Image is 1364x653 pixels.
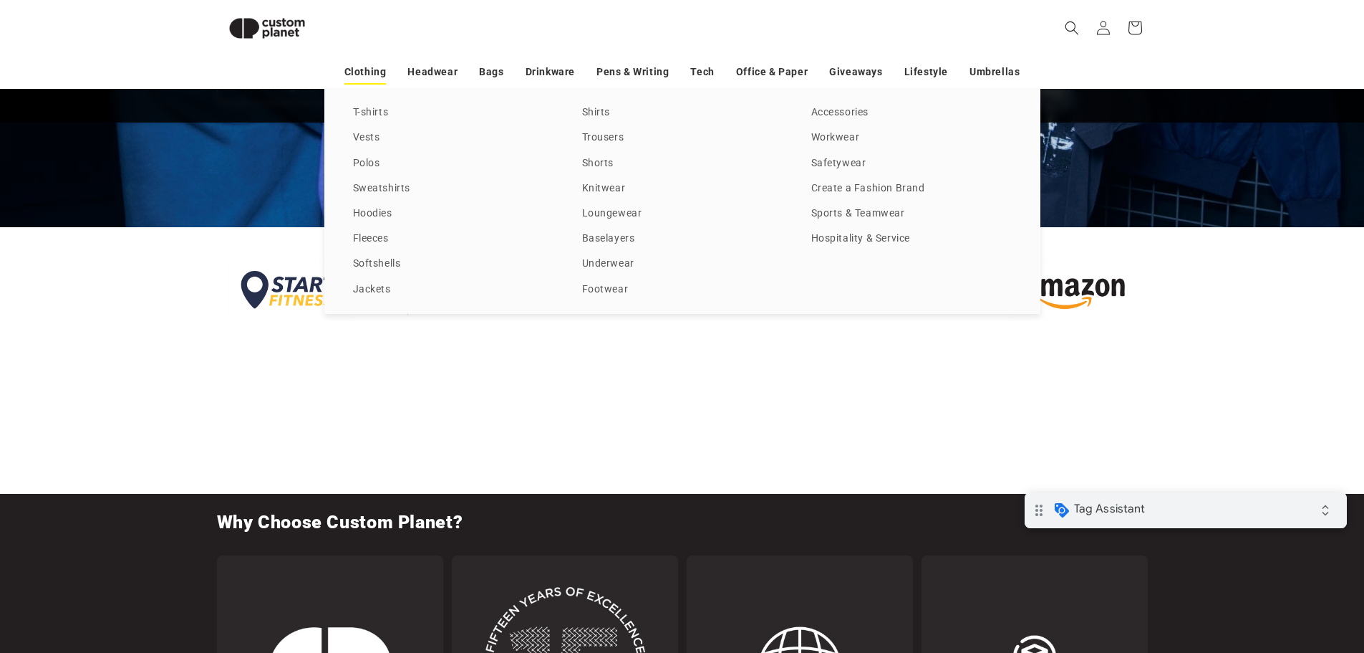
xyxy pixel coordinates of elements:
a: Baselayers [582,229,783,249]
a: Vests [353,128,553,148]
a: Umbrellas [969,59,1020,85]
a: Hoodies [353,204,553,224]
a: T-shirts [353,103,553,123]
a: Drinkware [526,59,575,85]
summary: Search [1056,12,1088,44]
a: Shirts [582,103,783,123]
span: Tag Assistant [49,9,120,24]
a: Trousers [582,128,783,148]
img: Custom Planet [217,6,317,51]
a: Footwear [582,280,783,300]
a: Fleeces [353,229,553,249]
a: Bags [479,59,503,85]
i: Collapse debug badge [286,4,315,32]
a: Tech [690,59,714,85]
a: Clothing [344,59,387,85]
a: Jackets [353,280,553,300]
a: Office & Paper [736,59,808,85]
a: Knitwear [582,179,783,199]
a: Pens & Writing [596,59,669,85]
a: Shorts [582,154,783,173]
a: Workwear [811,128,1012,148]
a: Accessories [811,103,1012,123]
a: Safetywear [811,154,1012,173]
h2: Why Choose Custom Planet? [217,511,463,534]
a: Create a Fashion Brand [811,179,1012,199]
a: Lifestyle [904,59,948,85]
a: Softshells [353,254,553,274]
a: Hospitality & Service [811,229,1012,249]
a: Sweatshirts [353,179,553,199]
a: Sports & Teamwear [811,204,1012,224]
a: Loungewear [582,204,783,224]
a: Giveaways [829,59,882,85]
a: Headwear [407,59,458,85]
a: Polos [353,154,553,173]
a: Underwear [582,254,783,274]
iframe: Chat Widget [1125,498,1364,653]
